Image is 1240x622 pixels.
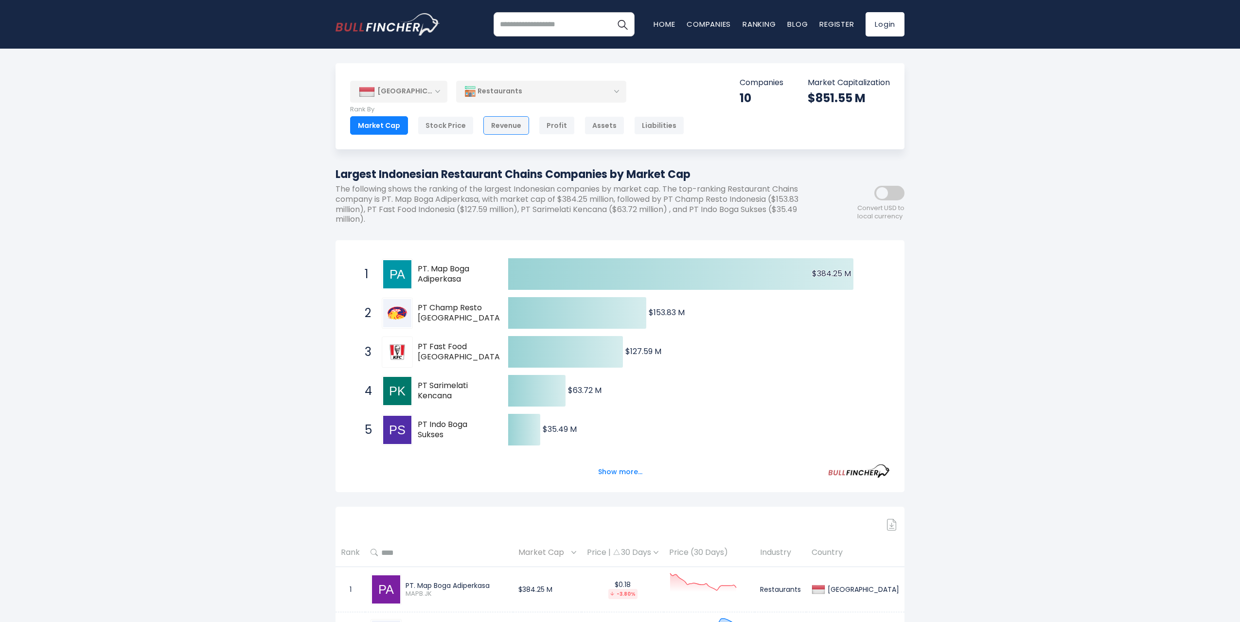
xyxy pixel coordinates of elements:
div: [GEOGRAPHIC_DATA] [825,585,899,594]
th: Price (30 Days) [664,538,755,567]
div: Liabilities [634,116,684,135]
a: Login [866,12,904,36]
div: PT. Map Boga Adiperkasa [406,581,508,590]
div: $851.55 M [808,90,890,106]
td: $384.25 M [513,567,582,612]
a: Blog [787,19,808,29]
span: 2 [360,305,370,321]
td: 1 [336,567,365,612]
span: 3 [360,344,370,360]
span: Market Cap [518,545,569,560]
a: Go to homepage [336,13,440,36]
span: 4 [360,383,370,399]
a: Home [654,19,675,29]
span: PT. Map Boga Adiperkasa [418,264,491,284]
div: Assets [585,116,624,135]
div: [GEOGRAPHIC_DATA] [350,81,447,102]
span: 1 [360,266,370,283]
text: $384.25 M [812,268,851,279]
div: Price | 30 Days [587,548,658,558]
img: bullfincher logo [336,13,440,36]
span: 5 [360,422,370,438]
a: Companies [687,19,731,29]
img: PT Indo Boga Sukses [383,416,411,444]
div: Stock Price [418,116,474,135]
button: Show more... [592,464,648,480]
div: $0.18 [587,580,658,599]
text: $153.83 M [649,307,685,318]
p: Companies [740,78,783,88]
text: $127.59 M [625,346,661,357]
span: MAPB.JK [406,590,508,598]
p: The following shows the ranking of the largest Indonesian companies by market cap. The top-rankin... [336,184,817,225]
div: Restaurants [456,80,626,103]
img: PT Sarimelati Kencana [383,377,411,405]
div: Profit [539,116,575,135]
th: Rank [336,538,365,567]
span: PT Fast Food [GEOGRAPHIC_DATA] [418,342,503,362]
img: PT. Map Boga Adiperkasa [383,260,411,288]
p: Market Capitalization [808,78,890,88]
div: Revenue [483,116,529,135]
div: Market Cap [350,116,408,135]
span: PT Sarimelati Kencana [418,381,491,401]
text: $35.49 M [543,424,577,435]
a: Register [819,19,854,29]
div: -3.80% [608,589,638,599]
p: Rank By [350,106,684,114]
span: Convert USD to local currency [857,204,904,221]
th: Industry [755,538,806,567]
span: PT Indo Boga Sukses [418,420,491,440]
button: Search [610,12,635,36]
span: PT Champ Resto [GEOGRAPHIC_DATA] [418,303,503,323]
img: PT Champ Resto Indonesia [383,299,411,327]
div: 10 [740,90,783,106]
h1: Largest Indonesian Restaurant Chains Companies by Market Cap [336,166,817,182]
img: PT Fast Food Indonesia [383,338,411,366]
text: $63.72 M [568,385,602,396]
td: Restaurants [755,567,806,612]
a: Ranking [743,19,776,29]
